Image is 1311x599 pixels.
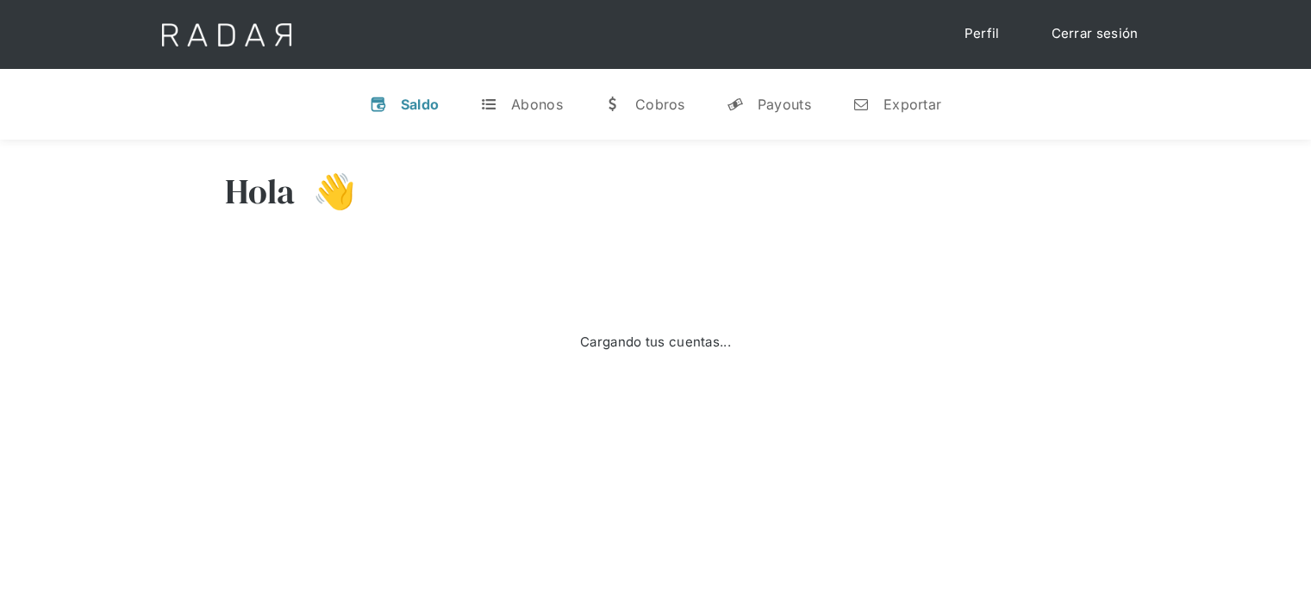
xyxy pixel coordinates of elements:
h3: 👋 [296,170,356,213]
div: w [604,96,621,113]
div: Saldo [401,96,440,113]
a: Cerrar sesión [1034,17,1156,51]
div: n [852,96,870,113]
div: Abonos [511,96,563,113]
div: Cobros [635,96,685,113]
div: v [370,96,387,113]
div: t [480,96,497,113]
div: Exportar [883,96,941,113]
a: Perfil [947,17,1017,51]
div: Payouts [758,96,811,113]
h3: Hola [225,170,296,213]
div: Cargando tus cuentas... [580,333,731,353]
div: y [727,96,744,113]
